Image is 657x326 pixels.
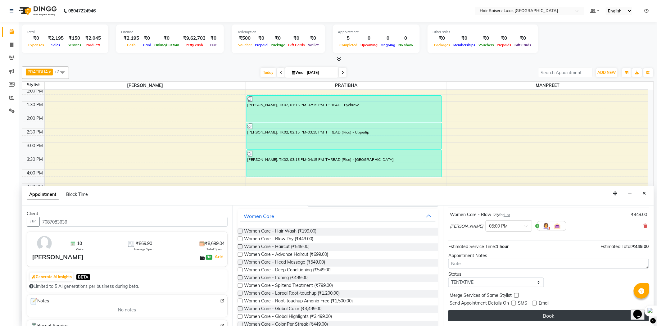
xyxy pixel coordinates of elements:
[554,222,561,230] img: Interior.png
[247,150,442,177] div: [PERSON_NAME], TK02, 03:15 PM-04:15 PM, THREAD (Rica) - [GEOGRAPHIC_DATA]
[244,267,332,274] span: Women Care - Deep Conditioning (₹549.00)
[244,228,317,236] span: Women Care - Hair Wash (₹199.00)
[598,70,616,75] span: ADD NEW
[247,123,442,149] div: [PERSON_NAME], TK02, 02:15 PM-03:15 PM, THREAD (Rica) - Upperlip
[601,244,632,249] span: Estimated Total:
[212,253,224,260] span: |
[448,244,496,249] span: Estimated Service Time:
[118,307,136,313] span: No notes
[66,35,83,42] div: ₹150
[338,29,415,35] div: Appointment
[121,35,142,42] div: ₹2,195
[26,156,44,163] div: 3:30 PM
[447,82,648,89] span: MANPREET
[83,35,103,42] div: ₹2,045
[244,282,333,290] span: Women Care - Splitend Treatment (₹799.00)
[35,234,53,252] img: avatar
[46,35,66,42] div: ₹2,195
[379,35,397,42] div: 0
[16,2,58,20] img: logo
[452,35,477,42] div: ₹0
[125,43,137,47] span: Cash
[477,35,496,42] div: ₹0
[539,300,549,308] span: Email
[269,35,287,42] div: ₹0
[269,43,287,47] span: Package
[632,244,649,249] span: ₹449.00
[496,244,509,249] span: 1 hour
[452,43,477,47] span: Memberships
[48,69,51,74] a: x
[450,292,512,300] span: Merge Services of Same Stylist
[26,129,44,135] div: 2:30 PM
[142,35,153,42] div: ₹0
[244,313,332,321] span: Women Care - Global Highlights (₹3,499.00)
[433,43,452,47] span: Packages
[338,43,359,47] span: Completed
[518,300,527,308] span: SMS
[513,43,533,47] span: Gift Cards
[287,35,306,42] div: ₹0
[338,35,359,42] div: 5
[209,43,218,47] span: Due
[290,70,305,75] span: Wed
[77,240,82,247] span: 10
[513,35,533,42] div: ₹0
[54,69,64,74] span: +2
[208,35,219,42] div: ₹0
[496,43,513,47] span: Prepaids
[496,35,513,42] div: ₹0
[30,273,73,281] button: Generate AI Insights
[26,170,44,176] div: 4:00 PM
[244,274,309,282] span: Women Care - Ironing (₹499.00)
[397,43,415,47] span: No show
[29,283,225,290] div: Limited to 5 AI generations per business during beta.
[253,35,269,42] div: ₹0
[306,43,320,47] span: Wallet
[136,240,152,247] span: ₹869.90
[39,217,228,227] input: Search by Name/Mobile/Email/Code
[433,35,452,42] div: ₹0
[538,68,592,77] input: Search Appointment
[244,251,328,259] span: Women Care - Advance Haircut (₹699.00)
[596,68,618,77] button: ADD NEW
[244,212,274,220] div: Women Care
[50,43,62,47] span: Sales
[499,213,510,217] small: for
[448,310,649,321] button: Book
[287,43,306,47] span: Gift Cards
[448,252,649,259] div: Appointment Notes
[76,274,90,280] span: BETA
[305,68,336,77] input: 2025-09-03
[27,189,59,200] span: Appointment
[359,35,379,42] div: 0
[450,223,483,229] span: [PERSON_NAME]
[379,43,397,47] span: Ongoing
[68,2,96,20] b: 08047224946
[207,247,223,251] span: Total Spent
[26,183,44,190] div: 4:30 PM
[631,211,647,218] div: ₹449.00
[121,29,219,35] div: Finance
[244,236,314,243] span: Women Care - Blow Dry (₹449.00)
[240,211,436,222] button: Women Care
[153,35,181,42] div: ₹0
[244,290,340,298] span: Women Care - Loreal Root-touchup (₹1,200.00)
[27,43,46,47] span: Expenses
[27,217,40,227] button: +91
[142,43,153,47] span: Card
[450,211,510,218] div: Women Care - Blow Dry
[66,192,88,197] span: Block Time
[76,247,84,251] span: Visits
[26,143,44,149] div: 3:00 PM
[214,253,224,260] a: Add
[26,102,44,108] div: 1:30 PM
[246,82,447,89] span: PRATIBHA
[306,35,320,42] div: ₹0
[253,43,269,47] span: Prepaid
[66,43,83,47] span: Services
[27,211,228,217] div: Client
[244,298,353,306] span: Women Care - Root-touchup Amonia Free (₹1,500.00)
[205,240,225,247] span: ₹8,699.04
[237,35,253,42] div: ₹500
